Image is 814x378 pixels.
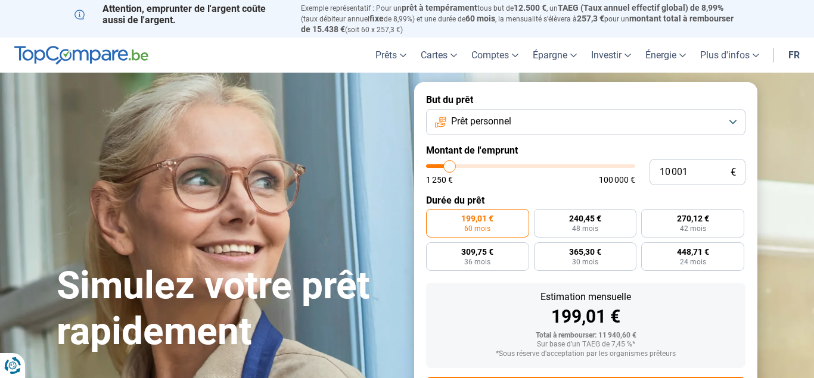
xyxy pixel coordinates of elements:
span: 257,3 € [577,14,604,23]
span: fixe [369,14,384,23]
p: Exemple représentatif : Pour un tous but de , un (taux débiteur annuel de 8,99%) et une durée de ... [301,3,740,35]
span: 30 mois [572,258,598,265]
span: Prêt personnel [451,115,511,128]
span: 12.500 € [514,3,546,13]
a: fr [781,38,807,73]
span: 240,45 € [569,214,601,223]
span: 309,75 € [461,248,493,256]
img: TopCompare [14,46,148,65]
span: 36 mois [464,258,490,265]
div: Estimation mensuelle [436,292,736,302]
span: 270,12 € [677,214,709,223]
span: TAEG (Taux annuel effectif global) de 8,99% [558,3,723,13]
a: Épargne [526,38,584,73]
a: Cartes [414,38,464,73]
div: Total à rembourser: 11 940,60 € [436,332,736,340]
span: 448,71 € [677,248,709,256]
span: 60 mois [465,14,495,23]
button: Prêt personnel [426,109,745,135]
label: But du prêt [426,94,745,105]
div: 199,01 € [436,308,736,326]
p: Attention, emprunter de l'argent coûte aussi de l'argent. [74,3,287,26]
span: 100 000 € [599,176,635,184]
a: Prêts [368,38,414,73]
span: 365,30 € [569,248,601,256]
a: Investir [584,38,638,73]
a: Énergie [638,38,693,73]
span: 48 mois [572,225,598,232]
a: Comptes [464,38,526,73]
div: Sur base d'un TAEG de 7,45 %* [436,340,736,349]
span: € [731,167,736,177]
label: Durée du prêt [426,195,745,206]
span: 1 250 € [426,176,453,184]
span: 42 mois [680,225,706,232]
span: montant total à rembourser de 15.438 € [301,14,734,34]
span: 60 mois [464,225,490,232]
div: *Sous réserve d'acceptation par les organismes prêteurs [436,350,736,358]
span: 199,01 € [461,214,493,223]
span: prêt à tempérament [402,3,477,13]
h1: Simulez votre prêt rapidement [57,263,400,355]
span: 24 mois [680,258,706,265]
label: Montant de l'emprunt [426,145,745,156]
a: Plus d'infos [693,38,766,73]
